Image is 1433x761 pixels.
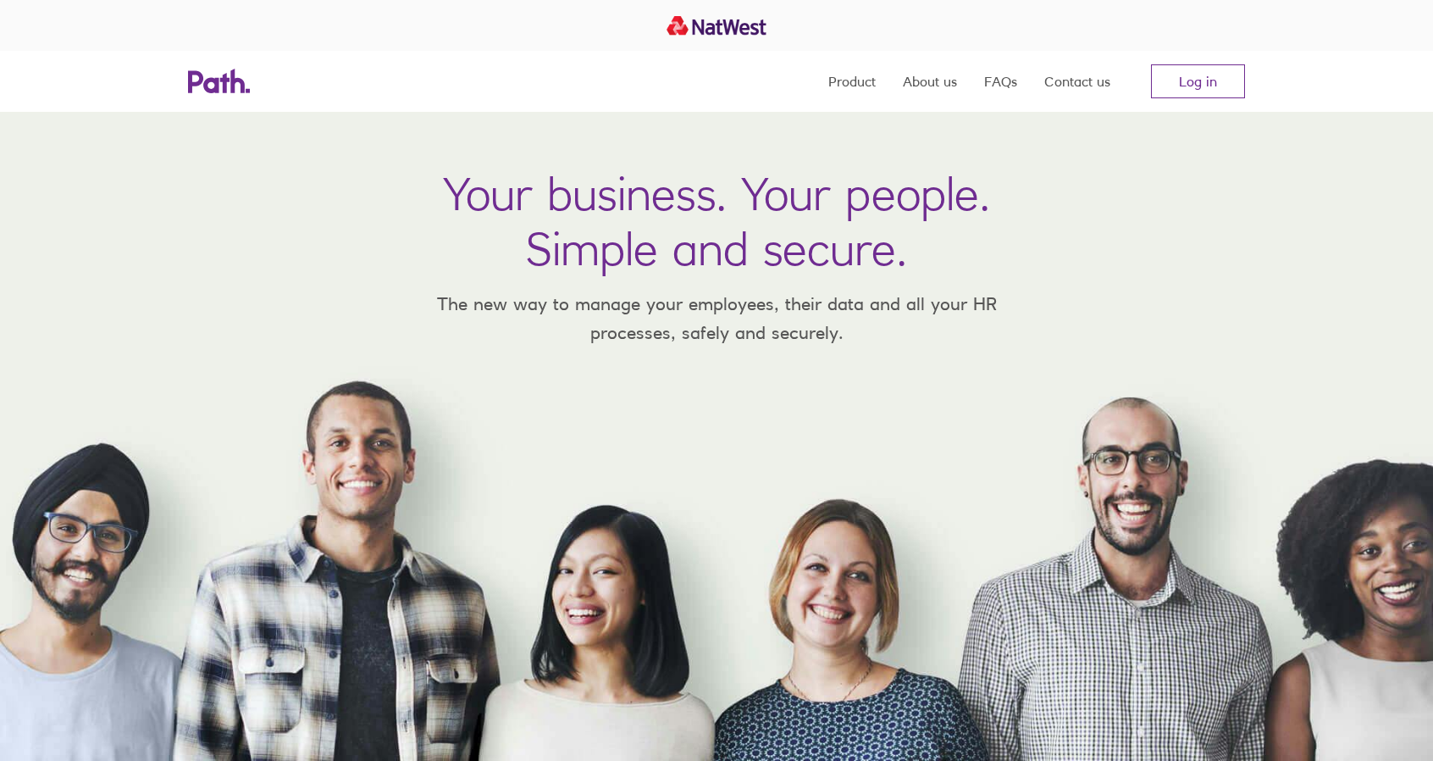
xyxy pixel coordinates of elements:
[1151,64,1245,98] a: Log in
[828,51,876,112] a: Product
[443,166,990,276] h1: Your business. Your people. Simple and secure.
[1044,51,1110,112] a: Contact us
[984,51,1017,112] a: FAQs
[903,51,957,112] a: About us
[412,290,1021,347] p: The new way to manage your employees, their data and all your HR processes, safely and securely.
